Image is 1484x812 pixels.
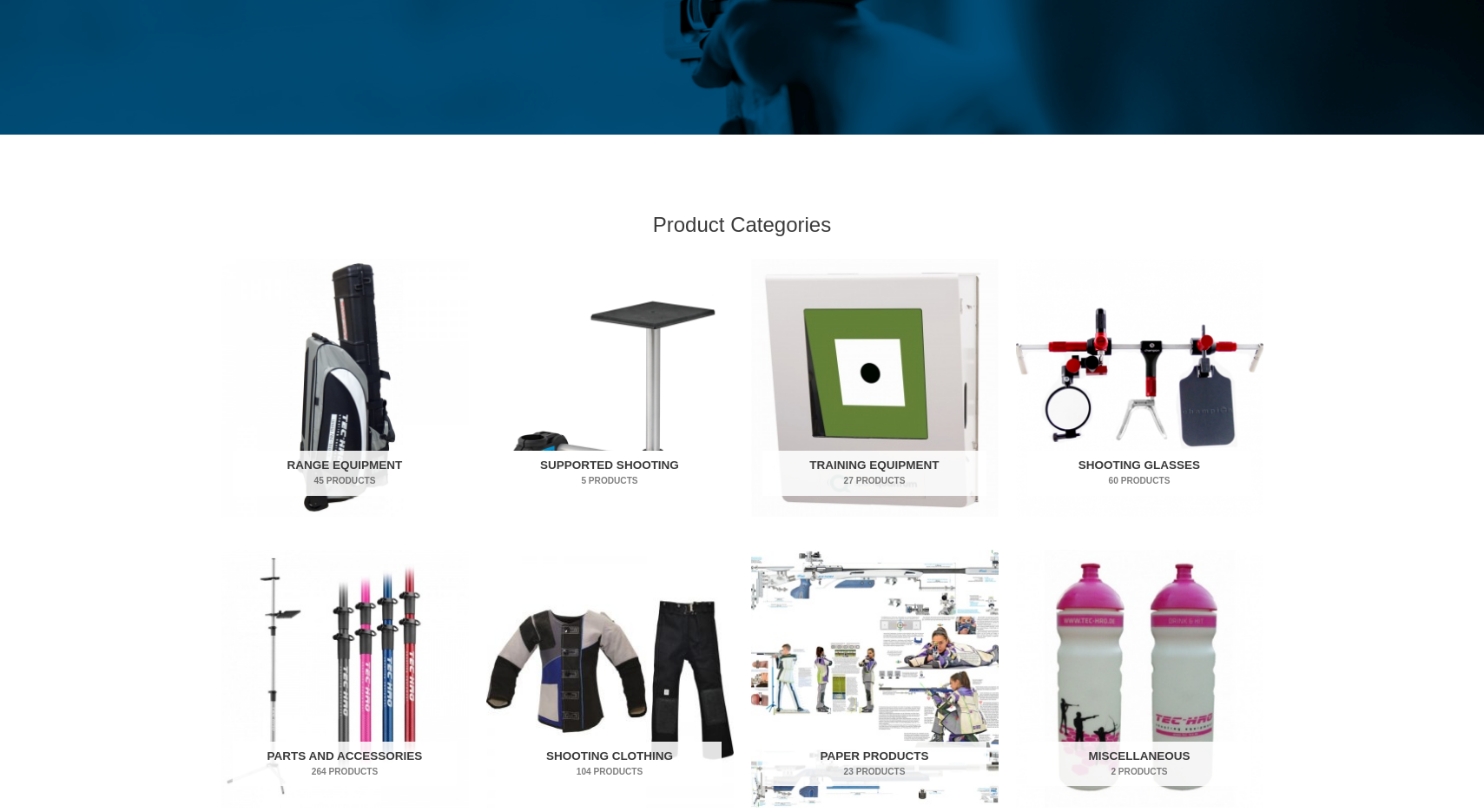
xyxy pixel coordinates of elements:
[498,765,722,778] mark: 104 Products
[1027,765,1251,778] mark: 2 Products
[1016,259,1263,517] img: Shooting Glasses
[486,259,734,517] img: Supported Shooting
[1016,550,1263,808] img: Miscellaneous
[486,550,734,808] a: Visit product category Shooting Clothing
[751,550,999,808] img: Paper Products
[1027,451,1251,496] h2: Shooting Glasses
[233,451,457,496] h2: Range Equipment
[751,550,999,808] a: Visit product category Paper Products
[762,765,986,778] mark: 23 Products
[221,259,469,517] a: Visit product category Range Equipment
[1027,742,1251,787] h2: Miscellaneous
[221,550,469,808] img: Parts and Accessories
[221,259,469,517] img: Range Equipment
[1027,474,1251,487] mark: 60 Products
[762,474,986,487] mark: 27 Products
[1016,259,1263,517] a: Visit product category Shooting Glasses
[762,742,986,787] h2: Paper Products
[486,259,734,517] a: Visit product category Supported Shooting
[498,451,722,496] h2: Supported Shooting
[221,550,469,808] a: Visit product category Parts and Accessories
[498,742,722,787] h2: Shooting Clothing
[1016,550,1263,808] a: Visit product category Miscellaneous
[221,211,1263,238] h2: Product Categories
[233,474,457,487] mark: 45 Products
[762,451,986,496] h2: Training Equipment
[751,259,999,517] img: Training Equipment
[486,550,734,808] img: Shooting Clothing
[751,259,999,517] a: Visit product category Training Equipment
[498,474,722,487] mark: 5 Products
[233,765,457,778] mark: 264 Products
[233,742,457,787] h2: Parts and Accessories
